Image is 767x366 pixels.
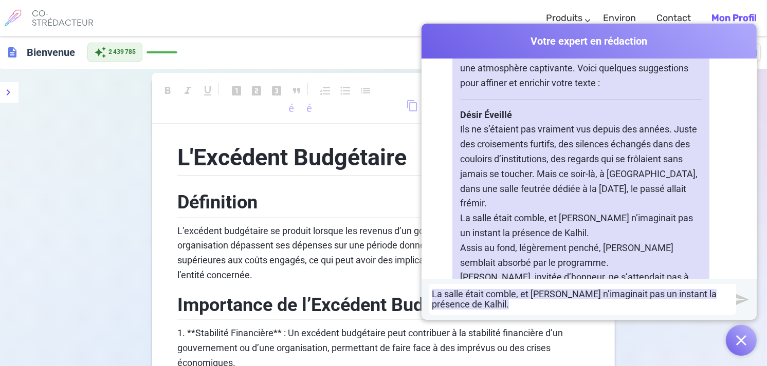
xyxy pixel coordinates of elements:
img: Fermer le chat [736,335,746,345]
span: La salle était comble, et [PERSON_NAME] n’imaginait pas un instant la présence de Kalhil. [432,288,717,310]
span: Définition [177,191,258,213]
span: content_copy [406,100,418,112]
span: format_list_bulleted [340,85,352,97]
span: format_bold [162,85,174,97]
h6: CO-STRÉDACTEUR [32,9,94,27]
span: L'Excédent Budgétaire [177,144,407,171]
span: Importance de l’Excédent Budgétaire [177,294,482,316]
span: 2 439 785 [108,47,136,57]
span: format_italic [182,85,194,97]
p: La salle était comble, et [PERSON_NAME] n’imaginait pas un instant la présence de Kalhil. [460,211,702,241]
span: format_list_numbered [320,85,332,97]
img: Envoyer [736,293,749,306]
p: [PERSON_NAME], invitée d’honneur, ne s’attendait pas à croiser [PERSON_NAME]. Elle ne l’avait pas... [460,270,702,314]
a: Contact [656,3,691,33]
span: auto_awesome [94,46,106,59]
span: Votre expert en rédaction [422,34,757,49]
span: format_quote [291,85,303,97]
span: looks_one [231,85,243,97]
a: Mon profil [711,3,757,33]
h6: Click to edit title [23,42,79,63]
strong: Désir Éveillé [460,109,512,120]
p: Votre brouillon a déjà une belle intensité émotionnelle et une atmosphère captivante. Voici quelq... [460,46,702,90]
a: Produits [546,3,582,33]
b: Mon profil [711,12,757,24]
p: Ils ne s’étaient pas vraiment vus depuis des années. Juste des croisements furtifs, des silences ... [460,122,702,211]
span: format_underlined [202,85,214,97]
span: description [6,46,19,59]
span: L’excédent budgétaire se produit lorsque les revenus d’un gouvernement, d’une entreprise ou d’une... [177,225,595,280]
span: looks_3 [271,85,283,97]
span: télécharger [276,100,398,112]
span: looks_two [251,85,263,97]
span: liste de contrôle [360,85,508,97]
a: Environ [603,3,636,33]
p: Assis au fond, légèrement penché, [PERSON_NAME] semblait absorbé par le programme. [460,241,702,271]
